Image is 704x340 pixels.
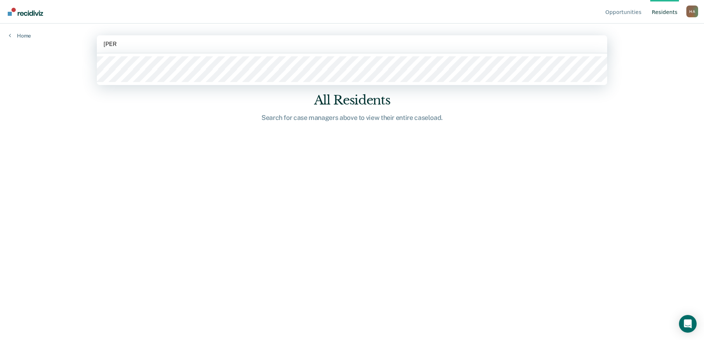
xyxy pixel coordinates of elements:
[9,32,31,39] a: Home
[234,93,470,108] div: All Residents
[8,8,43,16] img: Recidiviz
[234,114,470,122] div: Search for case managers above to view their entire caseload.
[686,6,698,17] button: Profile dropdown button
[686,6,698,17] div: H A
[679,315,697,333] div: Open Intercom Messenger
